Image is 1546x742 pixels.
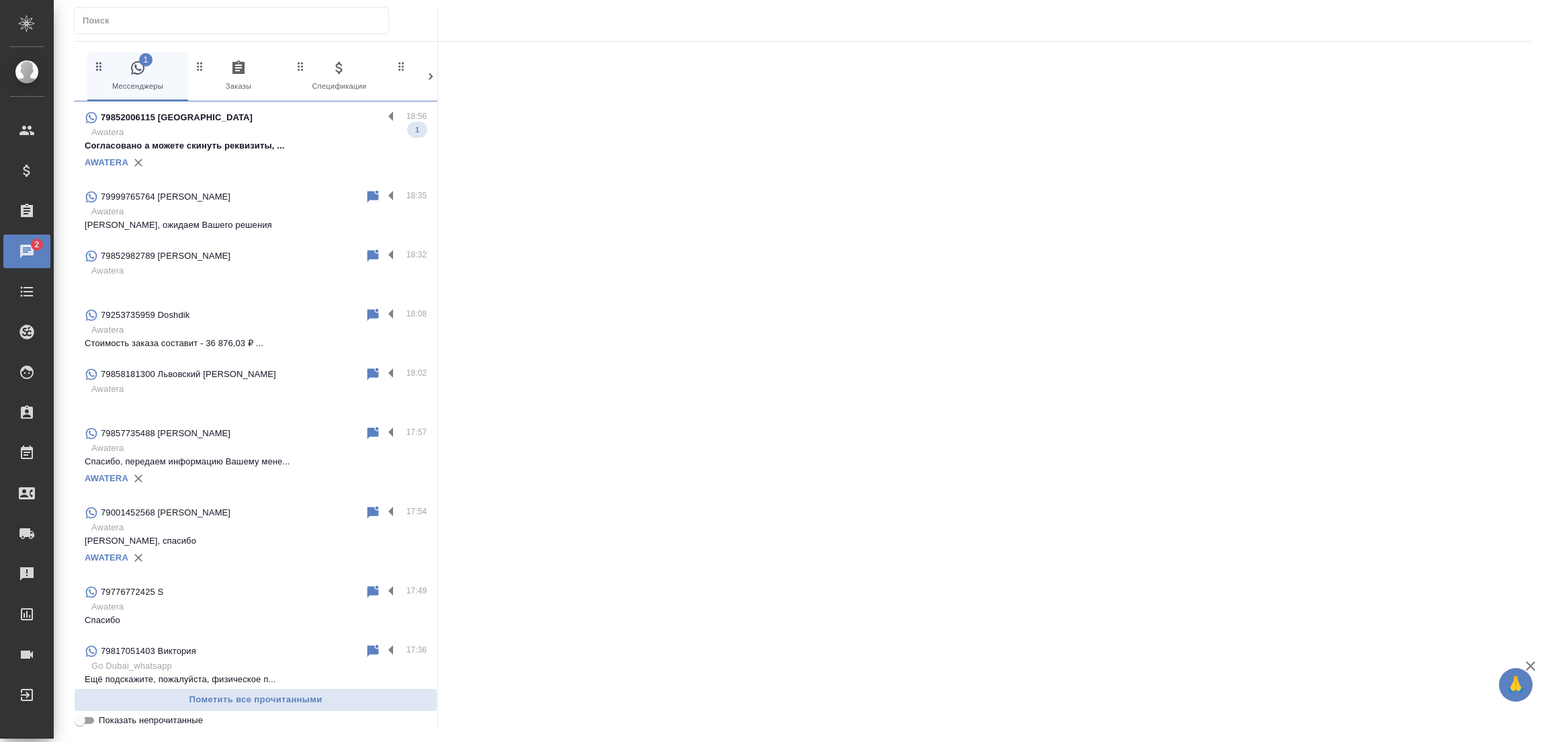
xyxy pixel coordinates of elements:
[91,264,427,278] p: Awatera
[26,238,47,251] span: 2
[365,366,381,382] div: Пометить непрочитанным
[128,686,148,706] button: Удалить привязку
[85,552,128,563] a: AWATERA
[83,11,388,30] input: Поиск
[101,249,230,263] p: 79852982789 [PERSON_NAME]
[93,60,183,93] span: Мессенджеры
[406,425,427,439] p: 17:57
[365,425,381,442] div: Пометить непрочитанным
[406,366,427,380] p: 18:02
[93,60,105,73] svg: Зажми и перетащи, чтобы поменять порядок вкладок
[85,534,427,548] p: [PERSON_NAME], спасибо
[85,157,128,167] a: AWATERA
[365,643,381,659] div: Пометить непрочитанным
[294,60,384,93] span: Спецификации
[101,585,163,599] p: 79776772425 S
[365,307,381,323] div: Пометить непрочитанным
[194,60,206,73] svg: Зажми и перетащи, чтобы поменять порядок вкладок
[85,614,427,627] p: Спасибо
[74,688,437,712] button: Пометить все прочитанными
[91,600,427,614] p: Awatera
[365,505,381,521] div: Пометить непрочитанным
[365,248,381,264] div: Пометить непрочитанным
[1499,668,1533,702] button: 🙏
[395,60,485,93] span: Клиенты
[91,521,427,534] p: Awatera
[101,506,230,520] p: 79001452568 [PERSON_NAME]
[85,673,427,686] p: Ещё подскажите, пожалуйста, физическое п...
[406,584,427,597] p: 17:49
[101,645,196,658] p: 79817051403 Виктория
[406,110,427,123] p: 18:56
[91,126,427,139] p: Awatera
[139,53,153,67] span: 1
[85,139,427,153] p: Согласовано а можете скинуть реквизиты, ...
[406,248,427,261] p: 18:32
[99,714,203,727] span: Показать непрочитанные
[91,323,427,337] p: Awatera
[74,576,437,635] div: 79776772425 S17:49AwateraСпасибо
[85,337,427,350] p: Стоимость заказа составит - 36 876,03 ₽ ...
[74,101,437,181] div: 79852006115 [GEOGRAPHIC_DATA]18:56AwateraСогласовано а можете скинуть реквизиты, ...1AWATERA
[406,505,427,518] p: 17:54
[74,635,437,714] div: 79817051403 Виктория17:36Go Dubai_whatsappЕщё подскажите, пожалуйста, физическое п...AWATERA
[74,417,437,497] div: 79857735488 [PERSON_NAME]17:57AwateraСпасибо, передаем информацию Вашему мене...AWATERA
[101,368,276,381] p: 79858181300 Львовский [PERSON_NAME]
[128,153,148,173] button: Удалить привязку
[406,189,427,202] p: 18:35
[365,189,381,205] div: Пометить непрочитанным
[101,190,230,204] p: 79999765764 [PERSON_NAME]
[128,468,148,489] button: Удалить привязку
[85,455,427,468] p: Спасибо, передаем информацию Вашему мене...
[74,240,437,299] div: 79852982789 [PERSON_NAME]18:32Awatera
[74,181,437,240] div: 79999765764 [PERSON_NAME]18:35Awatera[PERSON_NAME], ожидаем Вашего решения
[101,111,253,124] p: 79852006115 [GEOGRAPHIC_DATA]
[1504,671,1527,699] span: 🙏
[91,382,427,396] p: Awatera
[74,358,437,417] div: 79858181300 Львовский [PERSON_NAME]18:02Awatera
[85,473,128,483] a: AWATERA
[365,584,381,600] div: Пометить непрочитанным
[85,218,427,232] p: [PERSON_NAME], ожидаем Вашего решения
[3,235,50,268] a: 2
[128,548,148,568] button: Удалить привязку
[74,497,437,576] div: 79001452568 [PERSON_NAME]17:54Awatera[PERSON_NAME], спасибоAWATERA
[91,205,427,218] p: Awatera
[91,659,427,673] p: Go Dubai_whatsapp
[101,308,189,322] p: 79253735959 Doshdik
[294,60,307,73] svg: Зажми и перетащи, чтобы поменять порядок вкладок
[74,299,437,358] div: 79253735959 Doshdik18:08AwateraСтоимость заказа составит - 36 876,03 ₽ ...
[81,692,430,708] span: Пометить все прочитанными
[407,123,427,136] span: 1
[406,307,427,321] p: 18:08
[91,442,427,455] p: Awatera
[101,427,230,440] p: 79857735488 [PERSON_NAME]
[194,60,284,93] span: Заказы
[406,643,427,657] p: 17:36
